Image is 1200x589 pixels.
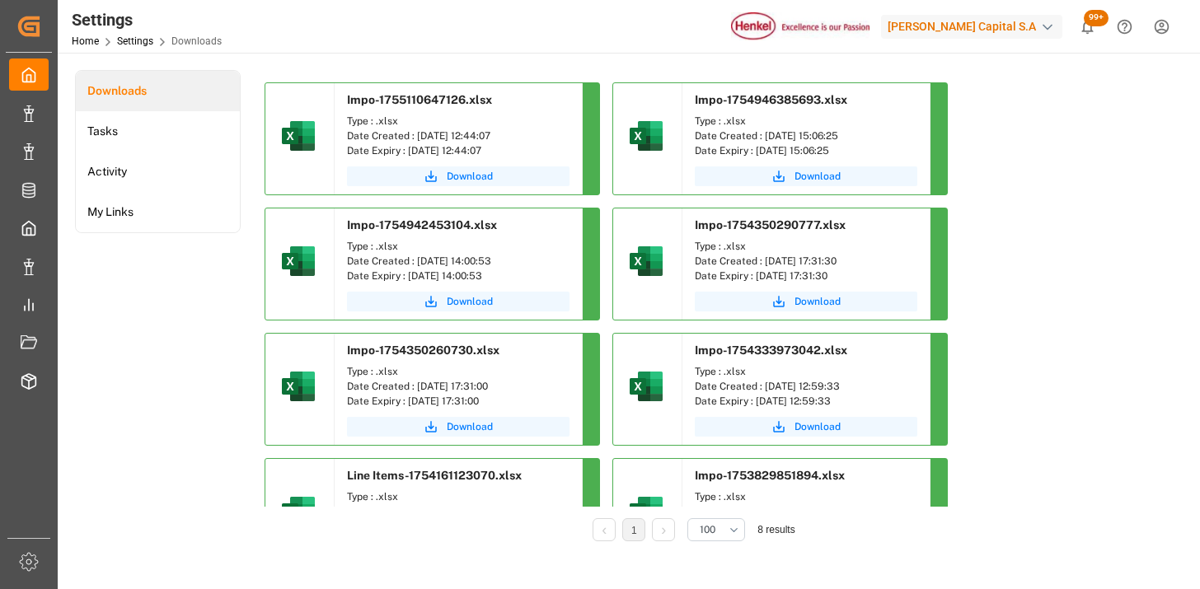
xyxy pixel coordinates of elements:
button: Download [695,417,917,437]
div: Date Expiry : [DATE] 17:31:00 [347,394,570,409]
span: Impo-1754942453104.xlsx [347,218,497,231]
button: Download [347,166,570,186]
div: [PERSON_NAME] Capital S.A [881,15,1062,39]
div: Type : .xlsx [695,489,917,504]
span: Line Items-1754161123070.xlsx [347,469,522,482]
a: Home [72,35,99,47]
div: Settings [72,7,222,32]
li: Previous Page [593,518,616,541]
span: Impo-1754350290777.xlsx [695,218,846,231]
a: Downloads [76,71,240,111]
div: Date Expiry : [DATE] 17:31:30 [695,269,917,283]
div: Date Created : [DATE] 12:58:43 [347,504,570,519]
img: microsoft-excel-2019--v1.png [626,116,666,156]
div: Type : .xlsx [347,364,570,379]
span: Impo-1755110647126.xlsx [347,93,492,106]
div: Type : .xlsx [347,239,570,254]
span: Impo-1754333973042.xlsx [695,344,847,357]
div: Date Expiry : [DATE] 12:44:07 [347,143,570,158]
button: Download [695,292,917,311]
a: 1 [631,525,637,536]
button: open menu [687,518,745,541]
a: My Links [76,192,240,232]
div: Date Expiry : [DATE] 14:00:53 [347,269,570,283]
button: Download [695,166,917,186]
button: Help Center [1106,8,1143,45]
div: Date Created : [DATE] 14:00:53 [347,254,570,269]
img: microsoft-excel-2019--v1.png [279,367,318,406]
span: Impo-1754350260730.xlsx [347,344,499,357]
img: microsoft-excel-2019--v1.png [279,116,318,156]
div: Date Created : [DATE] 17:31:00 [347,379,570,394]
div: Type : .xlsx [347,489,570,504]
div: Date Created : [DATE] 12:44:07 [347,129,570,143]
span: Impo-1754946385693.xlsx [695,93,847,106]
div: Date Created : [DATE] 16:57:32 [695,504,917,519]
span: Impo-1753829851894.xlsx [695,469,845,482]
button: show 101 new notifications [1069,8,1106,45]
span: 99+ [1084,10,1109,26]
div: Type : .xlsx [347,114,570,129]
span: Download [795,294,841,309]
div: Date Expiry : [DATE] 15:06:25 [695,143,917,158]
span: 8 results [757,524,795,535]
div: Type : .xlsx [695,114,917,129]
button: [PERSON_NAME] Capital S.A [881,11,1069,42]
span: Download [447,169,493,184]
img: microsoft-excel-2019--v1.png [626,492,666,531]
img: microsoft-excel-2019--v1.png [279,241,318,281]
div: Date Created : [DATE] 15:06:25 [695,129,917,143]
a: Tasks [76,111,240,152]
img: microsoft-excel-2019--v1.png [626,241,666,281]
span: 100 [700,522,715,537]
li: Next Page [652,518,675,541]
button: Download [347,417,570,437]
a: Settings [117,35,153,47]
span: Download [795,169,841,184]
img: Henkel%20logo.jpg_1689854090.jpg [731,12,870,41]
div: Date Expiry : [DATE] 12:59:33 [695,394,917,409]
img: microsoft-excel-2019--v1.png [626,367,666,406]
div: Date Created : [DATE] 17:31:30 [695,254,917,269]
li: 1 [622,518,645,541]
span: Download [795,419,841,434]
span: Download [447,419,493,434]
button: Download [347,292,570,311]
span: Download [447,294,493,309]
div: Type : .xlsx [695,239,917,254]
a: Activity [76,152,240,192]
img: microsoft-excel-2019--v1.png [279,492,318,531]
div: Type : .xlsx [695,364,917,379]
div: Date Created : [DATE] 12:59:33 [695,379,917,394]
